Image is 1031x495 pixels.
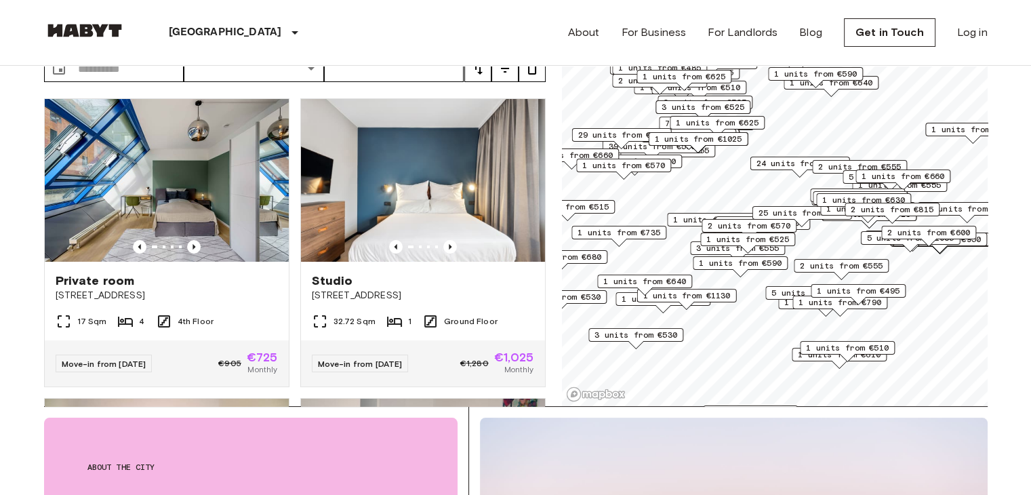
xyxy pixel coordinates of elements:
[667,213,762,234] div: Map marker
[715,216,810,237] div: Map marker
[658,81,740,94] span: 2 units from €510
[758,207,845,219] span: 25 units from €575
[312,273,353,289] span: Studio
[494,351,534,363] span: €1,025
[77,315,107,328] span: 17 Sqm
[139,315,144,328] span: 4
[218,357,241,370] span: €905
[44,98,289,387] a: Marketing picture of unit DE-01-010-002-01HFPrevious imagePrevious imagePrivate room[STREET_ADDRE...
[708,220,790,232] span: 2 units from €570
[702,219,796,240] div: Map marker
[699,257,782,269] span: 1 units from €590
[696,242,779,254] span: 3 units from €555
[790,77,872,89] span: 1 units from €640
[408,315,411,328] span: 1
[56,289,278,302] span: [STREET_ADDRESS]
[892,233,987,254] div: Map marker
[923,203,1011,215] span: 11 units from €570
[670,116,765,137] div: Map marker
[133,240,146,254] button: Previous image
[45,99,289,262] img: Marketing picture of unit DE-01-010-002-01HF
[813,191,908,212] div: Map marker
[519,55,546,82] button: tune
[798,349,881,361] span: 1 units from €610
[654,133,742,145] span: 1 units from €1025
[443,240,457,254] button: Previous image
[844,18,935,47] a: Get in Touch
[957,24,988,41] a: Log in
[810,189,905,210] div: Map marker
[676,117,759,129] span: 1 units from €625
[612,74,707,95] div: Map marker
[520,200,615,221] div: Map marker
[651,81,746,102] div: Map marker
[609,61,709,82] div: Map marker
[655,100,750,121] div: Map marker
[597,275,692,296] div: Map marker
[504,363,533,376] span: Monthly
[752,206,851,227] div: Map marker
[178,315,214,328] span: 4th Floor
[817,285,899,297] span: 1 units from €495
[491,55,519,82] button: tune
[792,296,887,317] div: Map marker
[464,55,491,82] button: tune
[881,226,976,247] div: Map marker
[643,71,725,83] span: 1 units from €625
[603,275,686,288] span: 1 units from €640
[811,284,906,305] div: Map marker
[524,148,619,170] div: Map marker
[622,293,704,305] span: 1 units from €570
[768,67,863,88] div: Map marker
[518,291,601,303] span: 4 units from €530
[917,202,1017,223] div: Map marker
[512,250,607,271] div: Map marker
[865,231,960,252] div: Map marker
[784,76,878,97] div: Map marker
[512,290,607,311] div: Map marker
[866,232,954,244] span: 5 units from €1085
[855,170,950,191] div: Map marker
[794,259,889,280] div: Map marker
[800,260,883,272] span: 2 units from €555
[648,132,748,153] div: Map marker
[530,149,613,161] span: 1 units from €660
[659,117,754,138] div: Map marker
[820,202,915,223] div: Map marker
[792,348,887,369] div: Map marker
[658,96,752,117] div: Map marker
[87,461,414,473] span: About the city
[925,123,1020,144] div: Map marker
[169,24,282,41] p: [GEOGRAPHIC_DATA]
[643,290,730,302] span: 1 units from €1130
[816,193,911,214] div: Map marker
[62,359,146,369] span: Move-in from [DATE]
[816,189,899,201] span: 1 units from €645
[706,233,789,245] span: 1 units from €525
[818,161,901,173] span: 2 units from €555
[618,62,701,74] span: 1 units from €485
[774,68,857,80] span: 1 units from €590
[594,329,677,341] span: 3 units from €530
[578,226,660,239] span: 1 units from €735
[444,315,498,328] span: Ground Floor
[721,217,804,229] span: 4 units from €605
[662,56,757,77] div: Map marker
[690,241,785,262] div: Map marker
[587,155,682,176] div: Map marker
[636,70,731,91] div: Map marker
[703,405,798,427] div: Map marker
[700,233,795,254] div: Map marker
[750,157,849,178] div: Map marker
[333,315,376,328] span: 32.72 Sqm
[822,194,905,206] span: 1 units from €630
[664,96,746,108] span: 3 units from €525
[578,129,665,141] span: 29 units from €570
[862,170,944,182] span: 1 units from €660
[665,117,748,130] span: 7 units from €585
[247,351,278,363] span: €725
[187,240,201,254] button: Previous image
[621,24,686,41] a: For Business
[798,296,881,309] span: 1 units from €790
[615,292,710,313] div: Map marker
